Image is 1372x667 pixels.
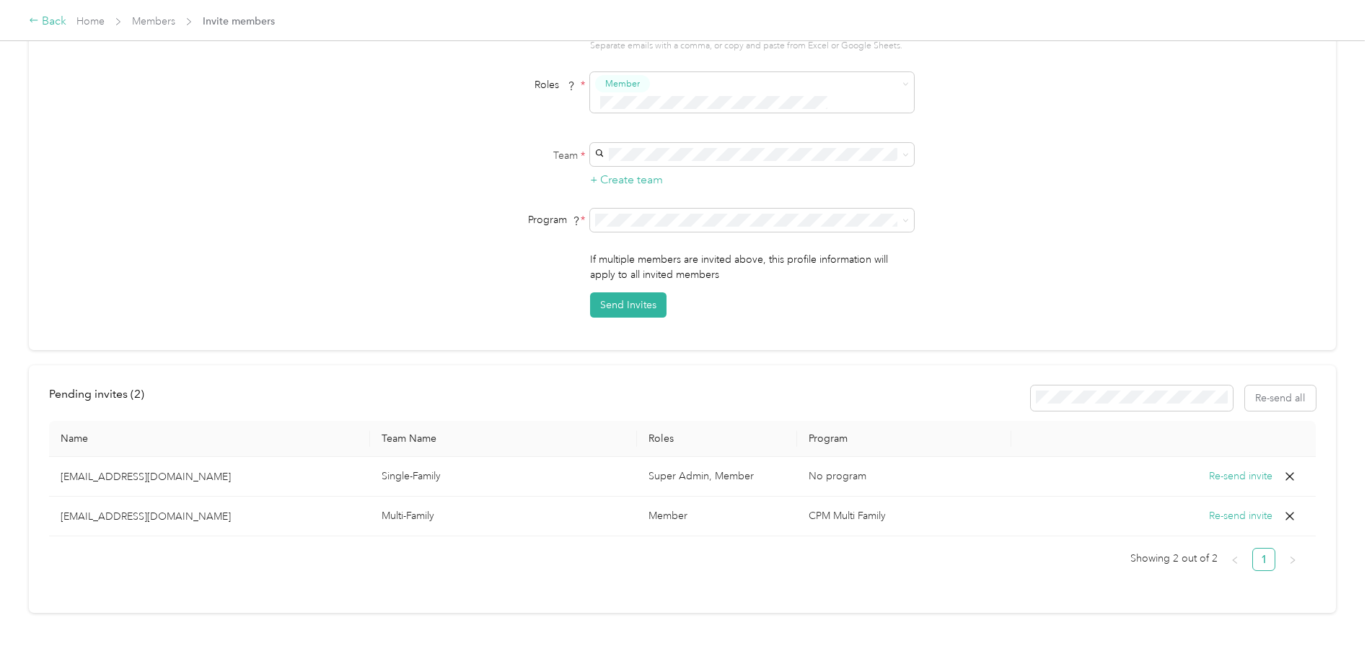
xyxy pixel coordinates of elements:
[1031,385,1316,411] div: Resend all invitations
[76,15,105,27] a: Home
[405,148,585,163] label: Team
[1281,548,1304,571] li: Next Page
[590,292,667,318] button: Send Invites
[590,40,914,53] p: Separate emails with a comma, or copy and paste from Excel or Google Sheets.
[61,509,359,524] p: [EMAIL_ADDRESS][DOMAIN_NAME]
[797,421,1011,457] th: Program
[590,252,914,282] p: If multiple members are invited above, this profile information will apply to all invited members
[1245,385,1316,411] button: Re-send all
[648,470,754,482] span: Super Admin, Member
[648,510,687,522] span: Member
[49,385,154,411] div: left-menu
[49,385,1316,411] div: info-bar
[590,171,663,189] button: + Create team
[49,387,144,401] span: Pending invites
[809,470,866,482] span: No program
[1223,548,1246,571] li: Previous Page
[1130,548,1218,570] span: Showing 2 out of 2
[405,212,585,227] div: Program
[203,14,275,29] span: Invite members
[131,387,144,401] span: ( 2 )
[1281,548,1304,571] button: right
[1253,549,1275,570] a: 1
[605,77,640,90] span: Member
[529,74,581,96] span: Roles
[1223,548,1246,571] button: left
[382,510,434,522] span: Multi-Family
[1291,586,1372,667] iframe: Everlance-gr Chat Button Frame
[595,75,650,93] button: Member
[1209,508,1272,524] button: Re-send invite
[61,469,359,484] p: [EMAIL_ADDRESS][DOMAIN_NAME]
[382,470,441,482] span: Single-Family
[132,15,175,27] a: Members
[1209,468,1272,484] button: Re-send invite
[637,421,797,457] th: Roles
[1288,556,1297,564] span: right
[29,13,66,30] div: Back
[49,421,370,457] th: Name
[1252,548,1275,571] li: 1
[809,510,886,522] span: CPM Multi Family
[370,421,637,457] th: Team Name
[1231,556,1239,564] span: left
